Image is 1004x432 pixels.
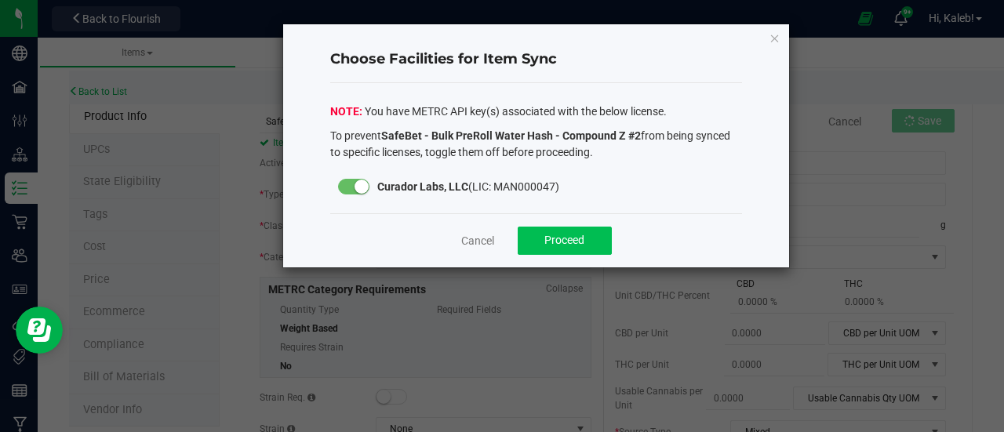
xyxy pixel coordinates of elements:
[330,103,743,165] div: You have METRC API key(s) associated with the below license.
[377,180,559,193] span: (LIC: MAN000047)
[461,233,494,249] a: Cancel
[769,28,780,47] button: Close modal
[381,129,641,142] strong: SafeBet - Bulk PreRoll Water Hash - Compound Z #2
[518,227,612,255] button: Proceed
[330,49,743,70] h4: Choose Facilities for Item Sync
[330,128,743,161] p: To prevent from being synced to specific licenses, toggle them off before proceeding.
[544,234,584,246] span: Proceed
[16,307,63,354] iframe: Resource center
[377,180,468,193] strong: Curador Labs, LLC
